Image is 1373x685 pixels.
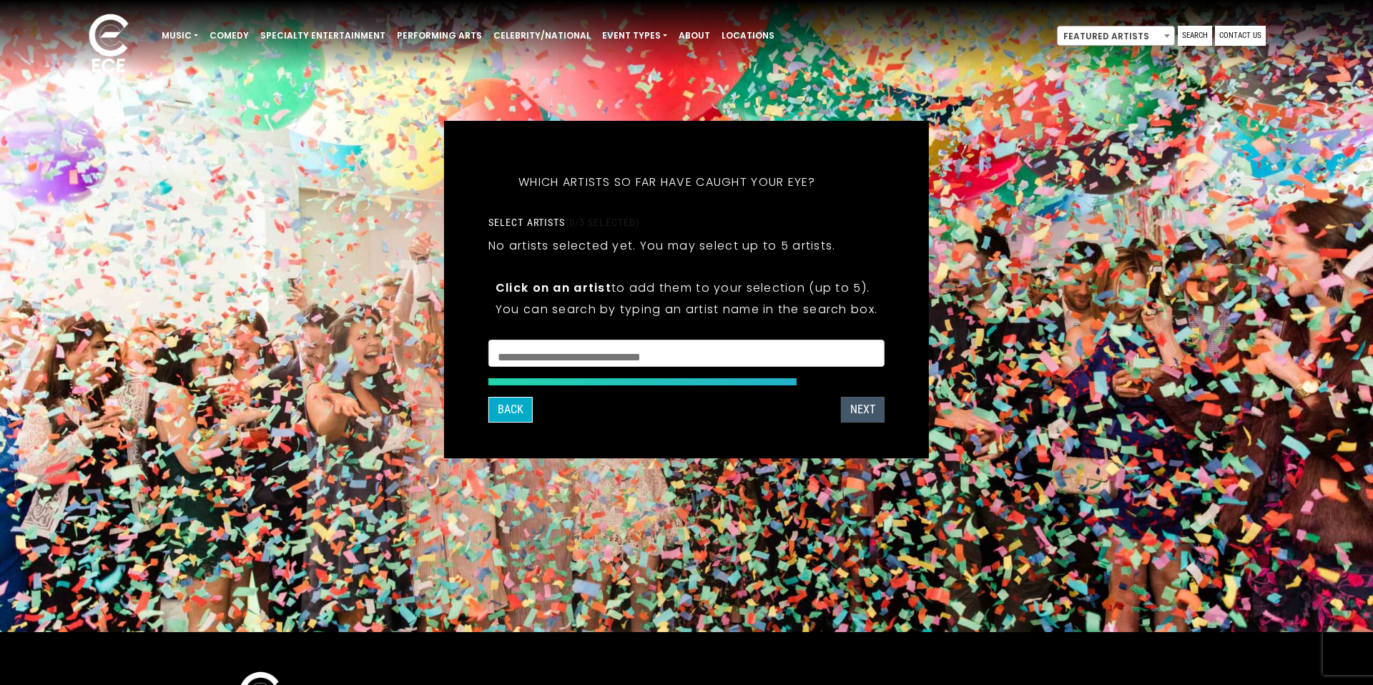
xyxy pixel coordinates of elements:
[673,24,716,48] a: About
[566,217,640,228] span: (0/5 selected)
[498,349,875,362] textarea: Search
[716,24,780,48] a: Locations
[156,24,204,48] a: Music
[488,237,836,255] p: No artists selected yet. You may select up to 5 artists.
[1058,26,1174,46] span: Featured Artists
[496,300,877,318] p: You can search by typing an artist name in the search box.
[488,397,533,423] button: Back
[204,24,255,48] a: Comedy
[496,280,611,296] strong: Click on an artist
[488,24,596,48] a: Celebrity/National
[596,24,673,48] a: Event Types
[1215,26,1266,46] a: Contact Us
[255,24,391,48] a: Specialty Entertainment
[841,397,885,423] button: Next
[488,216,639,229] label: Select artists
[1057,26,1175,46] span: Featured Artists
[488,157,846,208] h5: Which artists so far have caught your eye?
[1178,26,1212,46] a: Search
[391,24,488,48] a: Performing Arts
[496,279,877,297] p: to add them to your selection (up to 5).
[73,10,144,79] img: ece_new_logo_whitev2-1.png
